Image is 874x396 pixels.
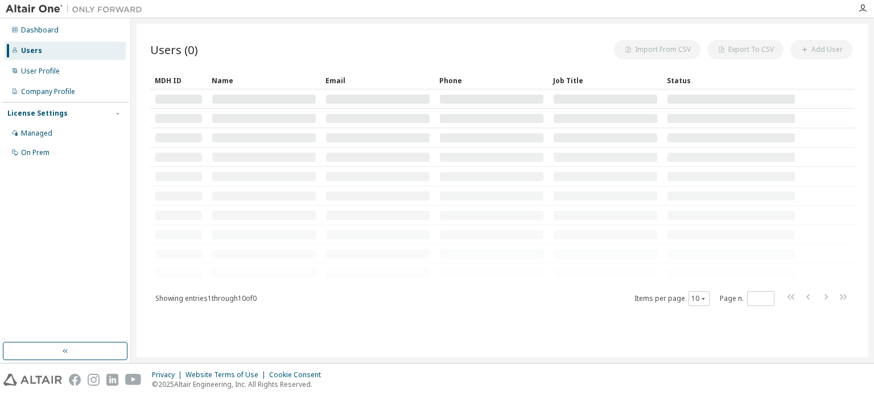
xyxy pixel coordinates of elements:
img: Altair One [6,3,148,15]
span: Users (0) [150,42,198,58]
div: Email [325,71,430,89]
img: facebook.svg [69,374,81,386]
span: Items per page [634,291,710,306]
div: MDH ID [155,71,203,89]
div: License Settings [7,109,68,118]
div: Dashboard [21,26,59,35]
div: Managed [21,129,52,138]
button: 10 [691,294,707,303]
button: Export To CSV [707,40,784,59]
img: youtube.svg [125,374,142,386]
div: Cookie Consent [269,370,328,379]
div: User Profile [21,67,60,76]
img: instagram.svg [88,374,100,386]
div: Status [667,71,795,89]
p: © 2025 Altair Engineering, Inc. All Rights Reserved. [152,379,328,389]
button: Add User [790,40,852,59]
div: On Prem [21,148,50,157]
div: Website Terms of Use [185,370,269,379]
span: Showing entries 1 through 10 of 0 [155,293,257,303]
div: Phone [439,71,544,89]
button: Import From CSV [614,40,700,59]
div: Job Title [553,71,658,89]
div: Users [21,46,42,55]
div: Privacy [152,370,185,379]
div: Name [212,71,316,89]
img: altair_logo.svg [3,374,62,386]
span: Page n. [720,291,774,306]
div: Company Profile [21,87,75,96]
img: linkedin.svg [106,374,118,386]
